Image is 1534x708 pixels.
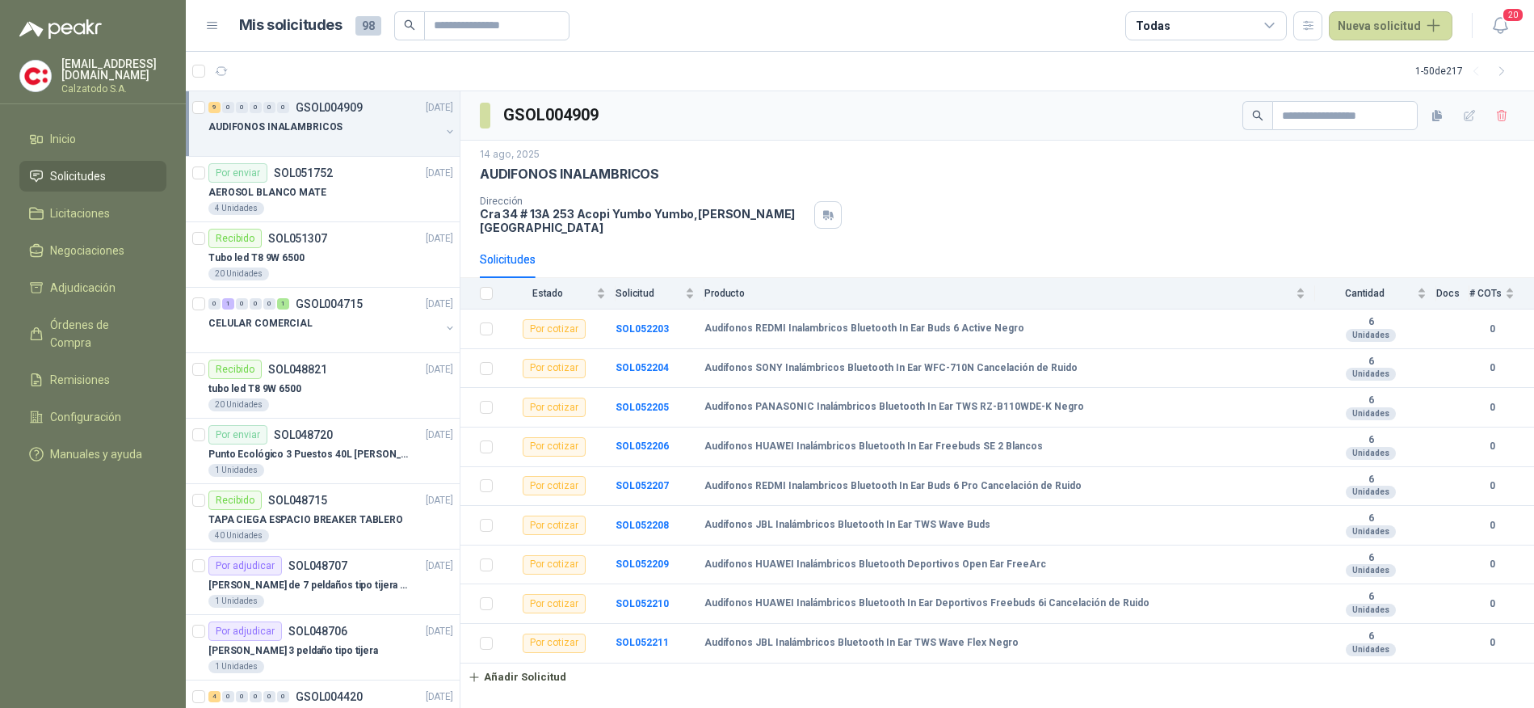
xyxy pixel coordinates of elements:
p: Punto Ecológico 3 Puestos 40L [PERSON_NAME] Negro Verde Con Tapa [208,447,410,462]
th: Cantidad [1315,278,1436,310]
b: Audifonos HUAWEI Inalámbricos Bluetooth Deportivos Open Ear FreeArc [704,558,1046,571]
div: Solicitudes [480,251,536,268]
span: Cantidad [1315,288,1414,299]
a: SOL052204 [616,362,669,373]
div: 1 - 50 de 217 [1415,58,1515,84]
b: Audifonos REDMI Inalambricos Bluetooth In Ear Buds 6 Pro Cancelación de Ruido [704,480,1082,493]
span: Licitaciones [50,204,110,222]
div: 4 Unidades [208,202,264,215]
b: 6 [1315,316,1427,329]
b: Audífonos JBL Inalámbricos Bluetooth In Ear TWS Wave Buds [704,519,990,532]
a: Solicitudes [19,161,166,192]
p: SOL048720 [274,429,333,440]
p: AEROSOL BLANCO MATE [208,185,326,200]
th: # COTs [1469,278,1534,310]
b: 6 [1315,552,1427,565]
p: [EMAIL_ADDRESS][DOMAIN_NAME] [61,58,166,81]
a: 9 0 0 0 0 0 GSOL004909[DATE] AUDIFONOS INALAMBRICOS [208,98,456,150]
b: Audifonos HUAWEI Inalámbricos Bluetooth In Ear Deportivos Freebuds 6i Cancelación de Ruido [704,597,1149,610]
a: Por adjudicarSOL048707[DATE] [PERSON_NAME] de 7 peldaños tipo tijera 50cm (En apertura) para que ... [186,550,460,615]
p: GSOL004715 [296,298,363,310]
p: [DATE] [426,558,453,574]
b: SOL052208 [616,520,669,531]
p: TAPA CIEGA ESPACIO BREAKER TABLERO [208,512,403,528]
span: Configuración [50,408,121,426]
div: Por cotizar [523,359,586,378]
p: GSOL004420 [296,691,363,702]
span: search [404,19,415,31]
p: [DATE] [426,100,453,116]
span: 20 [1502,7,1524,23]
b: 0 [1469,478,1515,494]
span: Manuales y ayuda [50,445,142,463]
a: Órdenes de Compra [19,310,166,358]
b: 0 [1469,518,1515,533]
div: 1 [222,298,234,310]
div: Unidades [1346,447,1396,460]
div: 0 [263,298,275,310]
div: Por cotizar [523,594,586,613]
div: Unidades [1346,486,1396,499]
img: Logo peakr [19,19,102,39]
th: Solicitud [616,278,704,310]
a: SOL052211 [616,637,669,648]
span: Solicitudes [50,167,106,185]
div: Recibido [208,229,262,248]
p: Tubo led T8 9W 6500 [208,251,305,266]
div: Unidades [1346,643,1396,656]
div: 0 [277,691,289,702]
p: [PERSON_NAME] 3 peldaño tipo tijera [208,643,378,659]
div: Unidades [1346,604,1396,617]
div: Por cotizar [523,634,586,653]
a: Manuales y ayuda [19,439,166,470]
b: SOL052210 [616,598,669,609]
div: 0 [250,102,262,113]
a: SOL052206 [616,440,669,452]
b: Audífonos JBL Inalámbricos Bluetooth In Ear TWS Wave Flex Negro [704,637,1019,650]
th: Producto [704,278,1315,310]
b: 6 [1315,474,1427,487]
a: Adjudicación [19,272,166,303]
p: SOL048706 [288,626,347,637]
b: 0 [1469,596,1515,612]
div: 0 [263,102,275,113]
span: 98 [355,16,381,36]
span: Adjudicación [50,279,116,297]
a: Remisiones [19,365,166,395]
b: Audífonos SONY Inalámbricos Bluetooth In Ear WFC-710N Cancelación de Ruido [704,362,1078,375]
span: Remisiones [50,371,110,389]
button: 20 [1486,11,1515,40]
p: AUDIFONOS INALAMBRICOS [208,120,343,135]
a: RecibidoSOL048715[DATE] TAPA CIEGA ESPACIO BREAKER TABLERO40 Unidades [186,484,460,550]
b: 0 [1469,439,1515,454]
button: Nueva solicitud [1329,11,1452,40]
p: [DATE] [426,231,453,247]
div: Por enviar [208,163,267,183]
th: Estado [502,278,616,310]
div: Por adjudicar [208,622,282,641]
span: Inicio [50,130,76,148]
a: Inicio [19,124,166,154]
b: 6 [1315,630,1427,643]
p: CELULAR COMERCIAL [208,316,313,331]
a: SOL052203 [616,323,669,335]
div: Por cotizar [523,555,586,575]
span: Órdenes de Compra [50,316,151,352]
div: 0 [236,298,248,310]
div: 1 Unidades [208,464,264,477]
a: Por enviarSOL048720[DATE] Punto Ecológico 3 Puestos 40L [PERSON_NAME] Negro Verde Con Tapa1 Unidades [186,419,460,484]
a: RecibidoSOL048821[DATE] tubo led T8 9W 650020 Unidades [186,353,460,419]
a: RecibidoSOL051307[DATE] Tubo led T8 9W 650020 Unidades [186,222,460,288]
img: Company Logo [20,61,51,91]
div: Por cotizar [523,437,586,457]
p: SOL048715 [268,495,327,506]
b: Audifonos HUAWEI Inalámbricos Bluetooth In Ear Freebuds SE 2 Blancos [704,440,1043,453]
div: Unidades [1346,329,1396,342]
a: Configuración [19,402,166,432]
span: Estado [502,288,593,299]
p: GSOL004909 [296,102,363,113]
p: SOL048707 [288,560,347,571]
